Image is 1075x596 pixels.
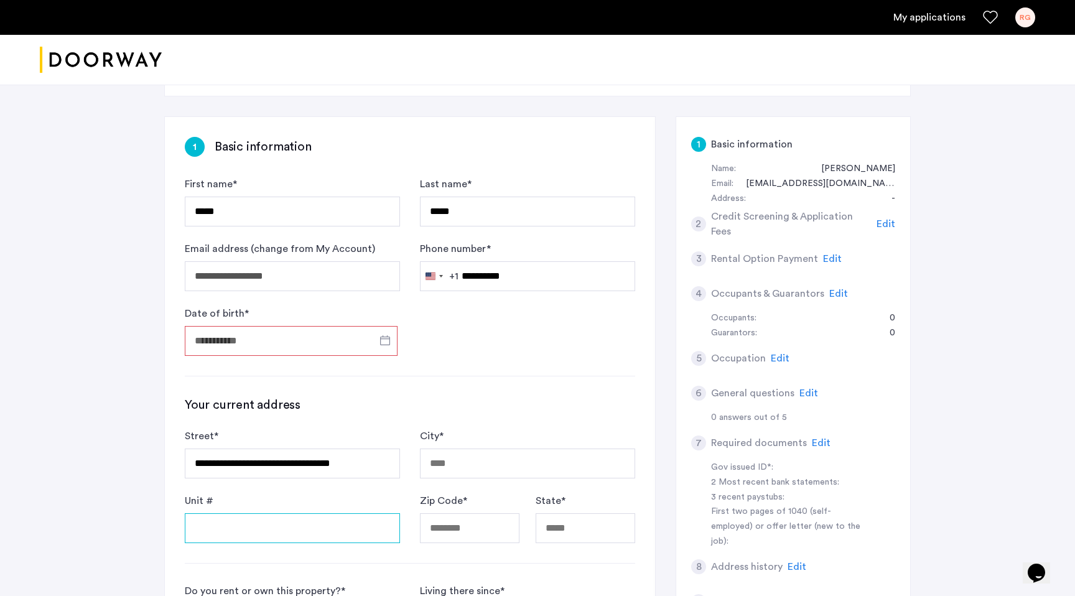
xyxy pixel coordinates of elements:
h3: Your current address [185,396,635,414]
span: Edit [788,562,806,572]
h5: Required documents [711,435,807,450]
div: Occupants: [711,311,756,326]
div: 0 [877,311,895,326]
label: First name * [185,177,237,192]
span: Edit [799,388,818,398]
div: 1 [185,137,205,157]
div: 7 [691,435,706,450]
h5: Rental Option Payment [711,251,818,266]
div: 5 [691,351,706,366]
label: Unit # [185,493,213,508]
div: 8 [691,559,706,574]
button: Open calendar [378,333,393,348]
label: Phone number * [420,241,491,256]
div: RG [1015,7,1035,27]
img: logo [40,37,162,83]
a: Cazamio logo [40,37,162,83]
div: Romit Gupta [809,162,895,177]
div: 2 Most recent bank statements: [711,475,868,490]
div: - [879,192,895,207]
div: 4 [691,286,706,301]
iframe: chat widget [1023,546,1063,584]
h5: Occupation [711,351,766,366]
a: My application [893,10,966,25]
label: Date of birth * [185,306,249,321]
div: 3 recent paystubs: [711,490,868,505]
div: First two pages of 1040 (self-employed) or offer letter (new to the job): [711,505,868,549]
div: 2 [691,217,706,231]
label: State * [536,493,565,508]
div: romitg01@gmail.com [733,177,895,192]
h5: Occupants & Guarantors [711,286,824,301]
span: Edit [771,353,789,363]
label: City * [420,429,444,444]
div: +1 [449,269,458,284]
h3: Basic information [215,138,312,156]
span: Edit [812,438,831,448]
label: Last name * [420,177,472,192]
div: 6 [691,386,706,401]
span: Edit [829,289,848,299]
div: 1 [691,137,706,152]
div: 3 [691,251,706,266]
div: Guarantors: [711,326,757,341]
h5: General questions [711,386,794,401]
span: Edit [823,254,842,264]
div: Address: [711,192,746,207]
span: Edit [877,219,895,229]
div: Email: [711,177,733,192]
label: Street * [185,429,218,444]
div: Name: [711,162,736,177]
a: Favorites [983,10,998,25]
label: Zip Code * [420,493,467,508]
h5: Basic information [711,137,793,152]
h5: Credit Screening & Application Fees [711,209,872,239]
div: 0 [877,326,895,341]
label: Email address (change from My Account) [185,241,375,256]
h5: Address history [711,559,783,574]
div: 0 answers out of 5 [711,411,895,426]
div: Gov issued ID*: [711,460,868,475]
button: Selected country [421,262,458,291]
